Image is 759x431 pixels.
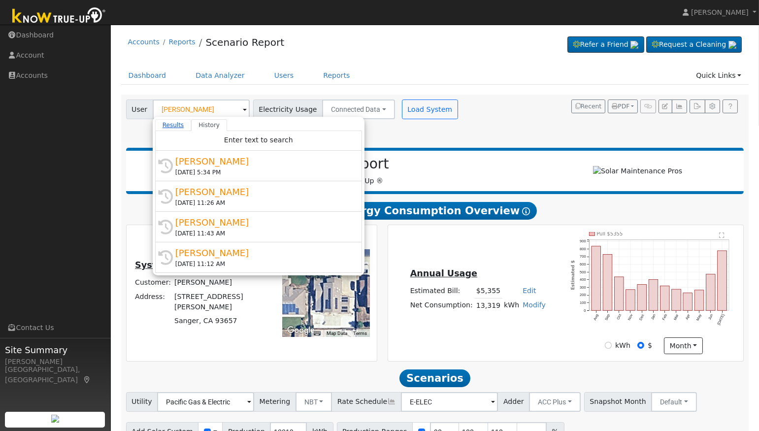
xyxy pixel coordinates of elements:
[637,342,644,349] input: $
[651,392,697,412] button: Default
[706,274,716,311] rect: onclick=""
[175,260,351,268] div: [DATE] 11:12 AM
[673,313,680,321] text: Mar
[650,313,657,321] text: Jan
[173,276,267,290] td: [PERSON_NAME]
[175,155,351,168] div: [PERSON_NAME]
[718,251,727,310] rect: onclick=""
[728,41,736,49] img: retrieve
[316,66,357,85] a: Reports
[502,298,521,313] td: kWh
[580,277,586,282] text: 400
[672,99,687,113] button: Multi-Series Graph
[51,415,59,423] img: retrieve
[402,99,458,119] button: Load System
[685,313,691,321] text: Apr
[175,168,351,177] div: [DATE] 5:34 PM
[593,313,599,321] text: Aug
[314,330,321,337] button: Keyboard shortcuts
[135,260,208,270] u: System Details
[720,232,725,238] text: 
[660,286,670,310] rect: onclick=""
[285,324,317,337] img: Google
[580,254,586,259] text: 700
[597,231,623,236] text: Pull $5355
[580,270,586,274] text: 500
[253,99,323,119] span: Electricity Usage
[327,330,347,337] button: Map Data
[158,220,173,234] i: History
[580,262,586,266] text: 600
[410,268,477,278] u: Annual Usage
[648,340,652,351] label: $
[605,342,612,349] input: kWh
[638,313,645,321] text: Dec
[593,166,682,176] img: Solar Maintenance Pros
[523,287,536,295] a: Edit
[408,298,474,313] td: Net Consumption:
[175,216,351,229] div: [PERSON_NAME]
[612,103,629,110] span: PDF
[580,300,586,305] text: 100
[175,229,351,238] div: [DATE] 11:43 AM
[649,280,659,311] rect: onclick=""
[205,36,284,48] a: Scenario Report
[571,260,576,290] text: Estimated $
[661,313,668,321] text: Feb
[616,313,623,320] text: Oct
[615,277,624,310] rect: onclick=""
[580,247,586,251] text: 800
[126,392,158,412] span: Utility
[322,99,395,119] button: Connected Data
[630,41,638,49] img: retrieve
[285,324,317,337] a: Open this area in Google Maps (opens a new window)
[567,36,644,53] a: Refer a Friend
[7,5,111,28] img: Know True-Up
[705,99,720,113] button: Settings
[267,66,301,85] a: Users
[157,392,254,412] input: Select a Utility
[580,293,586,297] text: 200
[637,284,647,310] rect: onclick=""
[474,298,502,313] td: 13,319
[399,369,470,387] span: Scenarios
[408,284,474,298] td: Estimated Bill:
[717,313,726,326] text: [DATE]
[689,66,749,85] a: Quick Links
[474,284,502,298] td: $5,355
[683,293,693,311] rect: onclick=""
[608,99,638,113] button: PDF
[5,365,105,385] div: [GEOGRAPHIC_DATA], [GEOGRAPHIC_DATA]
[522,207,530,215] i: Show Help
[592,246,601,310] rect: onclick=""
[254,392,296,412] span: Metering
[173,314,267,328] td: Sanger, CA 93657
[695,313,702,322] text: May
[695,290,704,310] rect: onclick=""
[83,376,92,384] a: Map
[672,289,681,310] rect: onclick=""
[723,99,738,113] a: Help Link
[126,99,153,119] span: User
[331,392,401,412] span: Rate Schedule
[664,337,703,354] button: month
[615,340,630,351] label: kWh
[155,119,192,131] a: Results
[580,285,586,290] text: 300
[333,202,537,220] span: Energy Consumption Overview
[296,392,332,412] button: NBT
[173,290,267,314] td: [STREET_ADDRESS][PERSON_NAME]
[175,199,351,207] div: [DATE] 11:26 AM
[153,99,250,119] input: Select a User
[175,246,351,260] div: [PERSON_NAME]
[131,156,536,186] div: Powered by Know True-Up ®
[584,308,586,313] text: 0
[707,313,714,321] text: Jun
[580,239,586,243] text: 900
[188,66,252,85] a: Data Analyzer
[691,8,749,16] span: [PERSON_NAME]
[353,331,367,336] a: Terms (opens in new tab)
[5,357,105,367] div: [PERSON_NAME]
[626,290,635,310] rect: onclick=""
[497,392,529,412] span: Adder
